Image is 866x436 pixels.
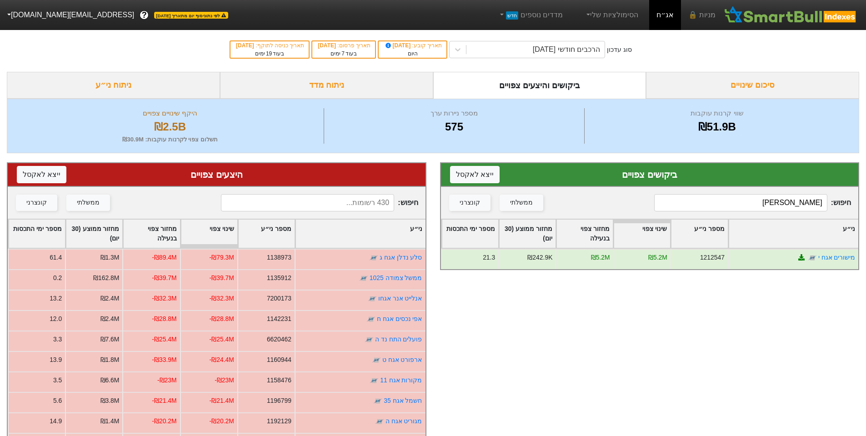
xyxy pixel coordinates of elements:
[221,194,418,211] span: חיפוש :
[210,416,234,426] div: -₪20.2M
[19,119,321,135] div: ₪2.5B
[729,220,858,248] div: Toggle SortBy
[375,336,422,343] a: פועלים התח נד ה
[267,396,291,406] div: 1196799
[384,397,422,404] a: חשמל אגח 35
[587,108,847,119] div: שווי קרנות עוקבות
[221,194,394,211] input: 430 רשומות...
[408,50,418,57] span: היום
[818,254,855,261] a: מישורים אגח י
[378,295,422,302] a: אנלייט אנר אגחו
[591,253,610,262] div: ₪5.2M
[100,294,120,303] div: ₪2.4M
[442,220,498,248] div: Toggle SortBy
[154,12,228,19] span: לפי נתוני סוף יום מתאריך [DATE]
[210,314,234,324] div: -₪28.8M
[152,355,176,365] div: -₪33.9M
[267,314,291,324] div: 1142231
[238,220,295,248] div: Toggle SortBy
[152,273,176,283] div: -₪39.7M
[533,44,600,55] div: הרכבים חודשי [DATE]
[17,168,416,181] div: היצעים צפויים
[385,417,422,425] a: מגוריט אגח ה
[50,294,62,303] div: 13.2
[210,355,234,365] div: -₪24.4M
[100,335,120,344] div: ₪7.6M
[77,198,100,208] div: ממשלתי
[654,194,827,211] input: 145 רשומות...
[341,50,345,57] span: 7
[181,220,237,248] div: Toggle SortBy
[267,376,291,385] div: 1158476
[50,355,62,365] div: 13.9
[66,195,110,211] button: ממשלתי
[700,253,724,262] div: 1212547
[267,335,291,344] div: 6620462
[646,72,859,99] div: סיכום שינויים
[365,335,374,344] img: tase link
[50,416,62,426] div: 14.9
[17,166,66,183] button: ייצא לאקסל
[53,273,62,283] div: 0.2
[210,335,234,344] div: -₪25.4M
[267,416,291,426] div: 1192129
[100,416,120,426] div: ₪1.4M
[380,376,422,384] a: מקורות אגח 11
[26,198,47,208] div: קונצרני
[7,72,220,99] div: ניתוח ני״ע
[9,220,65,248] div: Toggle SortBy
[236,42,255,49] span: [DATE]
[326,119,581,135] div: 575
[500,195,543,211] button: ממשלתי
[235,50,304,58] div: בעוד ימים
[215,376,234,385] div: -₪23M
[581,6,642,24] a: הסימולציות שלי
[449,195,491,211] button: קונצרני
[210,253,234,262] div: -₪79.3M
[235,41,304,50] div: תאריך כניסה לתוקף :
[359,274,368,283] img: tase link
[152,396,176,406] div: -₪21.4M
[614,220,670,248] div: Toggle SortBy
[807,253,816,262] img: tase link
[50,253,62,262] div: 61.4
[460,198,480,208] div: קונצרני
[267,294,291,303] div: 7200173
[380,254,422,261] a: סלע נדלן אגח ג
[267,253,291,262] div: 1138973
[100,314,120,324] div: ₪2.4M
[267,355,291,365] div: 1160944
[317,41,370,50] div: תאריך פרסום :
[123,220,180,248] div: Toggle SortBy
[16,195,57,211] button: קונצרני
[152,294,176,303] div: -₪32.3M
[368,294,377,303] img: tase link
[510,198,533,208] div: ממשלתי
[157,376,177,385] div: -₪23M
[723,6,859,24] img: SmartBull
[152,335,176,344] div: -₪25.4M
[372,356,381,365] img: tase link
[220,72,433,99] div: ניתוח מדד
[152,416,176,426] div: -₪20.2M
[19,108,321,119] div: היקף שינויים צפויים
[383,41,442,50] div: תאריך קובע :
[450,166,500,183] button: ייצא לאקסל
[556,220,613,248] div: Toggle SortBy
[654,194,851,211] span: חיפוש :
[152,253,176,262] div: -₪89.4M
[100,396,120,406] div: ₪3.8M
[433,72,646,99] div: ביקושים והיצעים צפויים
[50,314,62,324] div: 12.0
[66,220,122,248] div: Toggle SortBy
[210,294,234,303] div: -₪32.3M
[366,315,375,324] img: tase link
[142,9,147,21] span: ?
[382,356,422,363] a: ארפורט אגח ט
[370,376,379,385] img: tase link
[607,45,632,55] div: סוג עדכון
[587,119,847,135] div: ₪51.9B
[266,50,272,57] span: 19
[506,11,518,20] span: חדש
[210,396,234,406] div: -₪21.4M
